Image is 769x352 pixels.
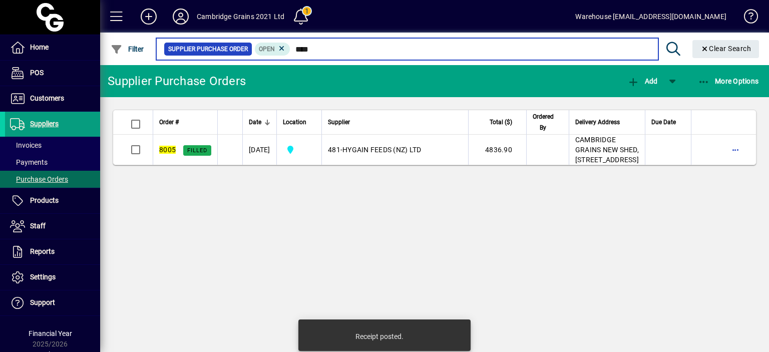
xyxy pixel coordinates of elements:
[468,135,526,165] td: 4836.90
[355,331,404,341] div: Receipt posted.
[490,117,512,128] span: Total ($)
[328,146,340,154] span: 481
[651,117,676,128] span: Due Date
[10,158,48,166] span: Payments
[698,77,759,85] span: More Options
[259,46,275,53] span: Open
[569,135,645,165] td: CAMBRIDGE GRAINS NEW SHED, [STREET_ADDRESS]
[10,141,42,149] span: Invoices
[575,117,620,128] span: Delivery Address
[5,86,100,111] a: Customers
[10,175,68,183] span: Purchase Orders
[30,298,55,306] span: Support
[165,8,197,26] button: Profile
[168,44,248,54] span: Supplier Purchase Order
[30,247,55,255] span: Reports
[651,117,685,128] div: Due Date
[627,77,657,85] span: Add
[30,222,46,230] span: Staff
[108,73,246,89] div: Supplier Purchase Orders
[533,111,563,133] div: Ordered By
[342,146,421,154] span: HYGAIN FEEDS (NZ) LTD
[700,45,751,53] span: Clear Search
[283,117,315,128] div: Location
[283,144,315,156] span: Cambridge Grains 2021 Ltd
[5,239,100,264] a: Reports
[5,35,100,60] a: Home
[30,94,64,102] span: Customers
[111,45,144,53] span: Filter
[30,43,49,51] span: Home
[5,290,100,315] a: Support
[242,135,276,165] td: [DATE]
[249,117,270,128] div: Date
[255,43,290,56] mat-chip: Completion Status: Open
[30,69,44,77] span: POS
[283,117,306,128] span: Location
[328,117,462,128] div: Supplier
[159,117,211,128] div: Order #
[321,135,468,165] td: -
[5,214,100,239] a: Staff
[133,8,165,26] button: Add
[29,329,72,337] span: Financial Year
[30,196,59,204] span: Products
[533,111,554,133] span: Ordered By
[197,9,284,25] div: Cambridge Grains 2021 Ltd
[5,154,100,171] a: Payments
[5,137,100,154] a: Invoices
[5,188,100,213] a: Products
[5,61,100,86] a: POS
[575,9,726,25] div: Warehouse [EMAIL_ADDRESS][DOMAIN_NAME]
[328,117,350,128] span: Supplier
[108,40,147,58] button: Filter
[692,40,759,58] button: Clear
[5,171,100,188] a: Purchase Orders
[736,2,756,35] a: Knowledge Base
[159,146,176,154] em: 8005
[187,147,207,154] span: Filled
[30,273,56,281] span: Settings
[249,117,261,128] span: Date
[625,72,660,90] button: Add
[475,117,521,128] div: Total ($)
[5,265,100,290] a: Settings
[30,120,59,128] span: Suppliers
[727,142,743,158] button: More options
[159,117,179,128] span: Order #
[695,72,761,90] button: More Options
